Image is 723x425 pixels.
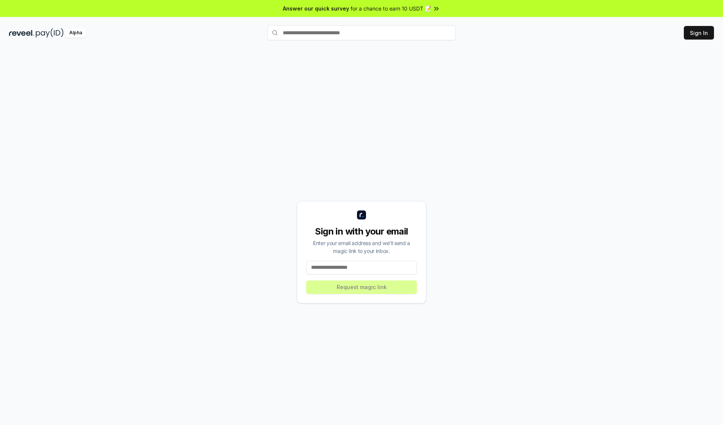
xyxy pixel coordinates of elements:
div: Sign in with your email [306,225,417,238]
div: Alpha [65,28,86,38]
img: logo_small [357,210,366,219]
span: for a chance to earn 10 USDT 📝 [351,5,431,12]
img: reveel_dark [9,28,34,38]
span: Answer our quick survey [283,5,349,12]
div: Enter your email address and we’ll send a magic link to your inbox. [306,239,417,255]
button: Sign In [684,26,714,40]
img: pay_id [36,28,64,38]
